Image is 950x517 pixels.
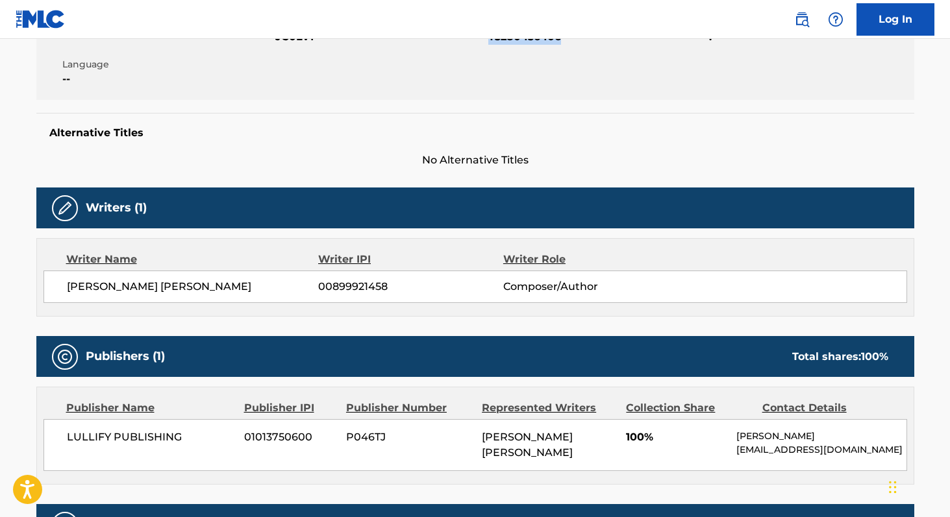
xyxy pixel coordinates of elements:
span: 100 % [861,350,888,363]
span: -- [62,71,272,87]
img: MLC Logo [16,10,66,29]
div: Publisher Name [66,400,234,416]
div: Writer IPI [318,252,503,267]
a: Public Search [789,6,815,32]
div: Collection Share [626,400,752,416]
div: Represented Writers [482,400,616,416]
p: [PERSON_NAME] [736,429,906,443]
span: No Alternative Titles [36,152,914,168]
h5: Publishers (1) [86,349,165,364]
div: Contact Details [762,400,888,416]
span: 01013750600 [244,429,336,445]
p: [EMAIL_ADDRESS][DOMAIN_NAME] [736,443,906,457]
span: Composer/Author [503,279,671,295]
div: Help [823,6,849,32]
div: Writer Name [66,252,319,267]
div: Arrastar [889,468,897,507]
img: Publishers [57,349,73,365]
div: Widget de chat [885,455,950,517]
h5: Alternative Titles [49,126,901,139]
img: Writers [57,200,73,216]
span: Language [62,58,272,71]
span: P046TJ [346,429,472,445]
img: help [828,12,844,27]
div: Total shares: [792,349,888,365]
span: [PERSON_NAME] [PERSON_NAME] [482,431,573,459]
div: Publisher IPI [244,400,336,416]
img: search [794,12,810,27]
a: Log In [856,3,934,36]
h5: Writers (1) [86,200,147,215]
span: [PERSON_NAME] [PERSON_NAME] [67,279,319,295]
iframe: Chat Widget [885,455,950,517]
div: Writer Role [503,252,671,267]
span: LULLIFY PUBLISHING [67,429,235,445]
span: 00899921458 [318,279,503,295]
span: 100% [626,429,727,445]
div: Publisher Number [346,400,472,416]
